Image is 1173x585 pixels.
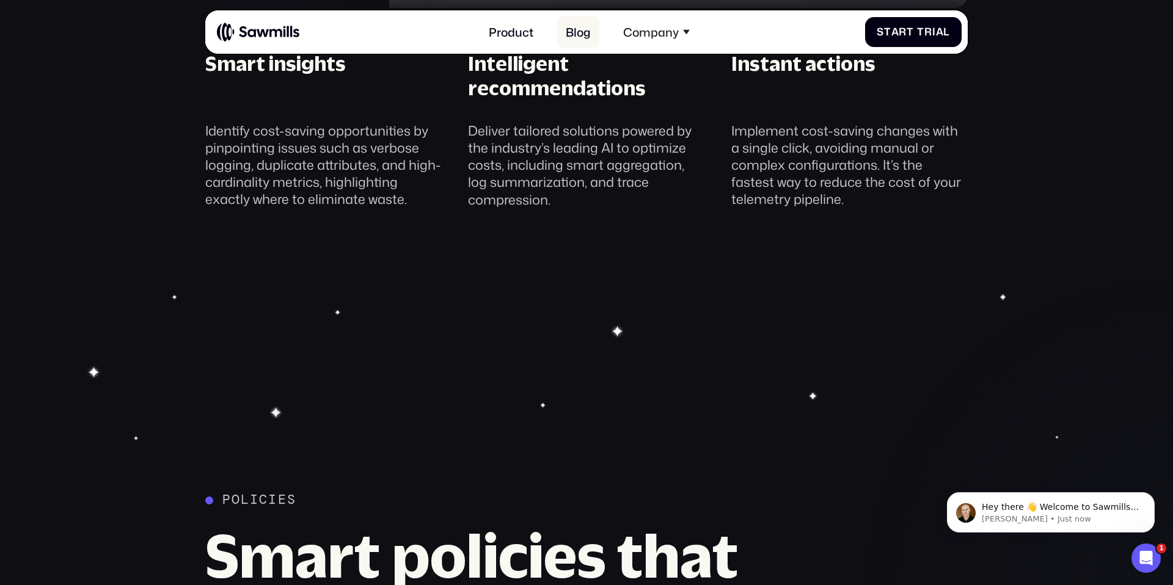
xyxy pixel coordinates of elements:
[865,17,962,47] a: StartTrial
[468,52,704,100] div: Intelligent recommendations
[943,26,950,38] span: l
[480,16,543,48] a: Product
[731,122,968,208] div: Implement cost-saving changes with a single click, avoiding manual or complex configurations. It’...
[468,122,704,208] div: Deliver tailored solutions powered by the industry’s leading AI to optimize costs, including smar...
[891,26,899,38] span: a
[917,26,924,38] span: T
[884,26,891,38] span: t
[557,16,600,48] a: Blog
[222,492,296,508] div: Policies
[205,52,346,100] div: Smart insights
[1157,543,1166,553] span: 1
[614,16,698,48] div: Company
[1131,543,1161,573] iframe: Intercom live chat
[924,26,932,38] span: r
[205,122,442,208] div: Identify cost-saving opportunities by pinpointing issues such as verbose logging, duplicate attri...
[932,26,936,38] span: i
[936,26,944,38] span: a
[929,467,1173,552] iframe: Intercom notifications message
[731,52,875,100] div: Instant actions
[877,26,884,38] span: S
[907,26,914,38] span: t
[899,26,907,38] span: r
[623,25,679,39] div: Company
